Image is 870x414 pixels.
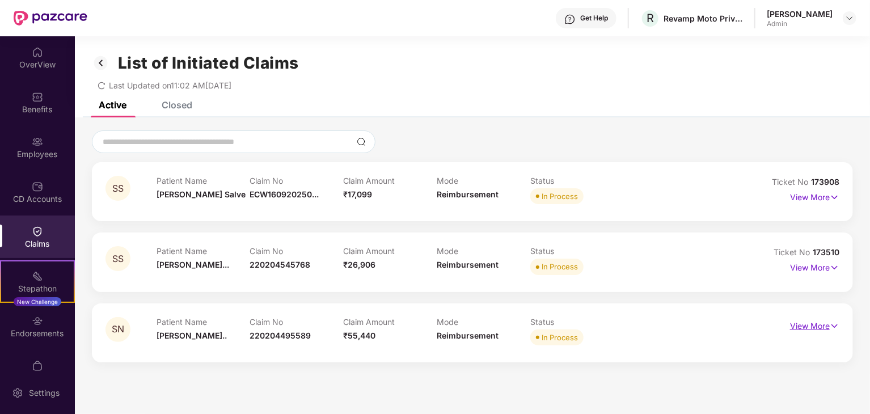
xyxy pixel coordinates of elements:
[647,11,654,25] span: R
[542,191,578,202] div: In Process
[343,176,437,185] p: Claim Amount
[112,254,124,264] span: SS
[250,189,319,199] span: ECW160920250...
[32,271,43,282] img: svg+xml;base64,PHN2ZyB4bWxucz0iaHR0cDovL3d3dy53My5vcmcvMjAwMC9zdmciIHdpZHRoPSIyMSIgaGVpZ2h0PSIyMC...
[437,317,530,327] p: Mode
[357,137,366,146] img: svg+xml;base64,PHN2ZyBpZD0iU2VhcmNoLTMyeDMyIiB4bWxucz0iaHR0cDovL3d3dy53My5vcmcvMjAwMC9zdmciIHdpZH...
[32,181,43,192] img: svg+xml;base64,PHN2ZyBpZD0iQ0RfQWNjb3VudHMiIGRhdGEtbmFtZT0iQ0QgQWNjb3VudHMiIHhtbG5zPSJodHRwOi8vd3...
[157,260,229,269] span: [PERSON_NAME]...
[437,189,499,199] span: Reimbursement
[32,136,43,147] img: svg+xml;base64,PHN2ZyBpZD0iRW1wbG95ZWVzIiB4bWxucz0iaHR0cDovL3d3dy53My5vcmcvMjAwMC9zdmciIHdpZHRoPS...
[564,14,576,25] img: svg+xml;base64,PHN2ZyBpZD0iSGVscC0zMngzMiIgeG1sbnM9Imh0dHA6Ly93d3cudzMub3JnLzIwMDAvc3ZnIiB3aWR0aD...
[1,283,74,294] div: Stepathon
[343,260,375,269] span: ₹26,906
[112,324,124,334] span: SN
[162,99,192,111] div: Closed
[845,14,854,23] img: svg+xml;base64,PHN2ZyBpZD0iRHJvcGRvd24tMzJ4MzIiIHhtbG5zPSJodHRwOi8vd3d3LnczLm9yZy8yMDAwL3N2ZyIgd2...
[157,246,250,256] p: Patient Name
[542,261,578,272] div: In Process
[26,387,63,399] div: Settings
[542,332,578,343] div: In Process
[250,176,344,185] p: Claim No
[118,53,299,73] h1: List of Initiated Claims
[343,189,372,199] span: ₹17,099
[157,331,227,340] span: [PERSON_NAME]..
[32,226,43,237] img: svg+xml;base64,PHN2ZyBpZD0iQ2xhaW0iIHhtbG5zPSJodHRwOi8vd3d3LnczLm9yZy8yMDAwL3N2ZyIgd2lkdGg9IjIwIi...
[14,11,87,26] img: New Pazcare Logo
[12,387,23,399] img: svg+xml;base64,PHN2ZyBpZD0iU2V0dGluZy0yMHgyMCIgeG1sbnM9Imh0dHA6Ly93d3cudzMub3JnLzIwMDAvc3ZnIiB3aW...
[14,297,61,306] div: New Challenge
[343,246,437,256] p: Claim Amount
[157,317,250,327] p: Patient Name
[109,81,231,90] span: Last Updated on 11:02 AM[DATE]
[250,317,344,327] p: Claim No
[250,246,344,256] p: Claim No
[530,176,624,185] p: Status
[32,91,43,103] img: svg+xml;base64,PHN2ZyBpZD0iQmVuZWZpdHMiIHhtbG5zPSJodHRwOi8vd3d3LnczLm9yZy8yMDAwL3N2ZyIgd2lkdGg9Ij...
[830,320,839,332] img: svg+xml;base64,PHN2ZyB4bWxucz0iaHR0cDovL3d3dy53My5vcmcvMjAwMC9zdmciIHdpZHRoPSIxNyIgaGVpZ2h0PSIxNy...
[437,331,499,340] span: Reimbursement
[790,317,839,332] p: View More
[32,315,43,327] img: svg+xml;base64,PHN2ZyBpZD0iRW5kb3JzZW1lbnRzIiB4bWxucz0iaHR0cDovL3d3dy53My5vcmcvMjAwMC9zdmciIHdpZH...
[437,176,530,185] p: Mode
[157,176,250,185] p: Patient Name
[774,247,813,257] span: Ticket No
[32,360,43,371] img: svg+xml;base64,PHN2ZyBpZD0iTXlfT3JkZXJzIiBkYXRhLW5hbWU9Ik15IE9yZGVycyIgeG1sbnM9Imh0dHA6Ly93d3cudz...
[112,184,124,193] span: SS
[790,259,839,274] p: View More
[92,53,110,73] img: svg+xml;base64,PHN2ZyB3aWR0aD0iMzIiIGhlaWdodD0iMzIiIHZpZXdCb3g9IjAgMCAzMiAzMiIgZmlsbD0ibm9uZSIgeG...
[343,331,375,340] span: ₹55,440
[767,9,833,19] div: [PERSON_NAME]
[99,99,126,111] div: Active
[98,81,105,90] span: redo
[437,246,530,256] p: Mode
[530,317,624,327] p: Status
[250,331,311,340] span: 220204495589
[157,189,246,199] span: [PERSON_NAME] Salve
[343,317,437,327] p: Claim Amount
[437,260,499,269] span: Reimbursement
[530,246,624,256] p: Status
[772,177,811,187] span: Ticket No
[580,14,608,23] div: Get Help
[811,177,839,187] span: 173908
[32,47,43,58] img: svg+xml;base64,PHN2ZyBpZD0iSG9tZSIgeG1sbnM9Imh0dHA6Ly93d3cudzMub3JnLzIwMDAvc3ZnIiB3aWR0aD0iMjAiIG...
[790,188,839,204] p: View More
[830,261,839,274] img: svg+xml;base64,PHN2ZyB4bWxucz0iaHR0cDovL3d3dy53My5vcmcvMjAwMC9zdmciIHdpZHRoPSIxNyIgaGVpZ2h0PSIxNy...
[830,191,839,204] img: svg+xml;base64,PHN2ZyB4bWxucz0iaHR0cDovL3d3dy53My5vcmcvMjAwMC9zdmciIHdpZHRoPSIxNyIgaGVpZ2h0PSIxNy...
[767,19,833,28] div: Admin
[250,260,311,269] span: 220204545768
[813,247,839,257] span: 173510
[664,13,743,24] div: Revamp Moto Private Limited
